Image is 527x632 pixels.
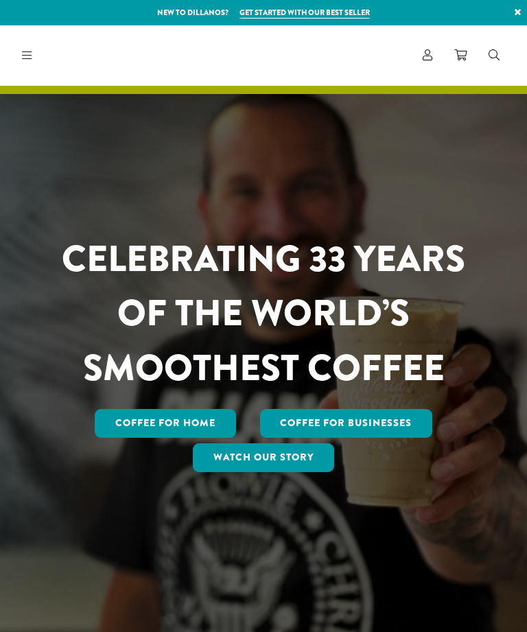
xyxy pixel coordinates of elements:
[193,443,334,472] a: Watch Our Story
[239,7,370,19] a: Get started with our best seller
[95,409,236,438] a: Coffee for Home
[478,44,511,67] a: Search
[260,409,433,438] a: Coffee For Businesses
[53,232,475,396] h1: CELEBRATING 33 YEARS OF THE WORLD’S SMOOTHEST COFFEE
